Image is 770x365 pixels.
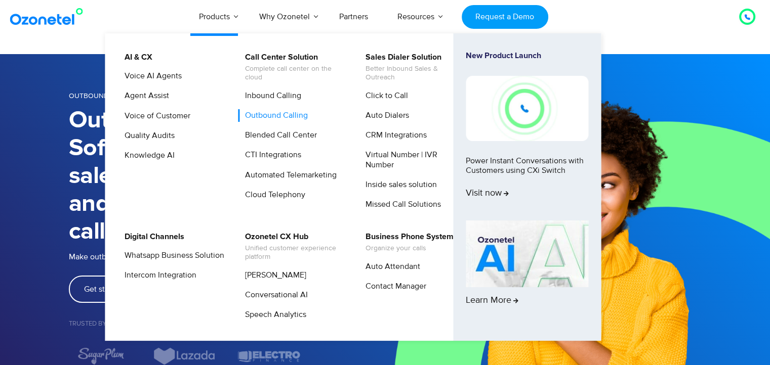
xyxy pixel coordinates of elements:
a: Auto Dialers [359,109,411,122]
img: AI [466,220,588,287]
span: Get started [84,285,123,293]
div: 1 / 7 [321,350,385,362]
a: Digital Channels [118,231,186,243]
a: CTI Integrations [238,149,303,161]
span: Complete call center on the cloud [245,65,345,82]
a: Click to Call [359,89,410,102]
a: Contact Manager [359,280,428,293]
img: Lazada [153,347,217,365]
img: electro [237,347,301,365]
a: Intercom Integration [118,269,198,282]
a: Virtual Number | IVR Number [359,149,467,171]
div: 7 / 7 [237,347,301,365]
a: Agent Assist [118,89,171,102]
a: Cloud Telephony [238,189,307,201]
a: CRM Integrations [359,129,428,142]
a: Get started [69,276,138,303]
a: Inbound Calling [238,89,303,102]
div: 5 / 7 [69,347,133,365]
a: New Product LaunchPower Instant Conversations with Customers using CXi SwitchVisit now [466,51,588,216]
span: Learn More [466,295,518,306]
a: Sales Dialer SolutionBetter Inbound Sales & Outreach [359,51,467,83]
a: Voice of Customer [118,110,192,122]
a: Quality Audits [118,129,176,142]
a: Automated Telemarketing [238,169,338,181]
a: Whatsapp Business Solution [118,249,226,262]
a: Voice AI Agents [118,70,183,82]
a: Business Phone SystemOrganize your calls [359,231,455,254]
a: Blended Call Center [238,129,318,142]
a: Request a Demo [462,5,548,29]
h5: Trusted by 2500+ Businesses [69,321,385,327]
span: Unified customer experience platform [245,244,345,261]
p: Make outbound processes faster, more efficient, and more effective. [69,251,385,263]
a: Outbound Calling [238,109,309,122]
span: Visit now [466,188,509,199]
div: Image Carousel [69,347,385,365]
img: sugarplum [76,347,124,365]
span: Better Inbound Sales & Outreach [366,65,465,82]
a: Conversational AI [238,289,309,301]
a: Speech Analytics [238,308,308,321]
img: New-Project-17.png [466,76,588,141]
div: 6 / 7 [153,347,217,365]
a: Missed Call Solutions [359,198,442,211]
h1: Outbound call center Software for efficient sales, proactive support, and automated callbacks [69,107,385,246]
a: Inside sales solution [359,178,438,191]
span: Organize your calls [366,244,454,253]
span: OUTBOUND CALL CENTER SOLUTION [69,92,192,100]
a: [PERSON_NAME] [238,269,308,282]
a: Knowledge AI [118,149,176,162]
a: Ozonetel CX HubUnified customer experience platform [238,231,346,263]
a: Learn More [466,220,588,324]
a: AI & CX [118,51,154,64]
a: Auto Attendant [359,260,422,273]
a: Call Center SolutionComplete call center on the cloud [238,51,346,83]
